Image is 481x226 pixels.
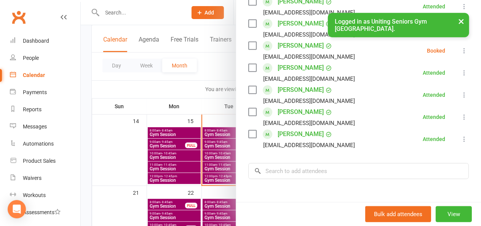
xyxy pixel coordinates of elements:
div: Reports [23,106,42,112]
div: Attended [423,136,445,142]
div: Booked [427,48,445,53]
div: Calendar [23,72,45,78]
a: [PERSON_NAME] [278,84,324,96]
button: Bulk add attendees [365,206,431,222]
div: Assessments [23,209,61,215]
a: [PERSON_NAME] [278,40,324,52]
a: Dashboard [10,32,80,50]
div: Workouts [23,192,46,198]
div: [EMAIL_ADDRESS][DOMAIN_NAME] [263,96,355,106]
div: [EMAIL_ADDRESS][DOMAIN_NAME] [263,74,355,84]
div: People [23,55,39,61]
a: Assessments [10,204,80,221]
a: Waivers [10,170,80,187]
div: Attended [423,4,445,9]
div: Open Intercom Messenger [8,200,26,218]
a: Messages [10,118,80,135]
div: Attended [423,70,445,75]
button: View [436,206,472,222]
div: [EMAIL_ADDRESS][DOMAIN_NAME] [263,8,355,18]
div: Dashboard [23,38,49,44]
div: [EMAIL_ADDRESS][DOMAIN_NAME] [263,118,355,128]
div: Messages [23,123,47,130]
span: Logged in as Uniting Seniors Gym [GEOGRAPHIC_DATA]. [335,18,427,32]
a: [PERSON_NAME] [278,128,324,140]
div: Attended [423,92,445,98]
div: Payments [23,89,47,95]
a: Clubworx [9,8,28,27]
a: Product Sales [10,152,80,170]
div: Automations [23,141,54,147]
a: Workouts [10,187,80,204]
a: People [10,50,80,67]
a: Reports [10,101,80,118]
div: Waivers [23,175,42,181]
a: Calendar [10,67,80,84]
a: [PERSON_NAME] [278,106,324,118]
a: Payments [10,84,80,101]
div: [EMAIL_ADDRESS][DOMAIN_NAME] [263,140,355,150]
div: Notes [248,200,268,210]
button: × [454,13,468,29]
a: Automations [10,135,80,152]
div: Product Sales [23,158,56,164]
div: [EMAIL_ADDRESS][DOMAIN_NAME] [263,52,355,62]
a: [PERSON_NAME] [278,62,324,74]
div: Attended [423,114,445,120]
input: Search to add attendees [248,163,469,179]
